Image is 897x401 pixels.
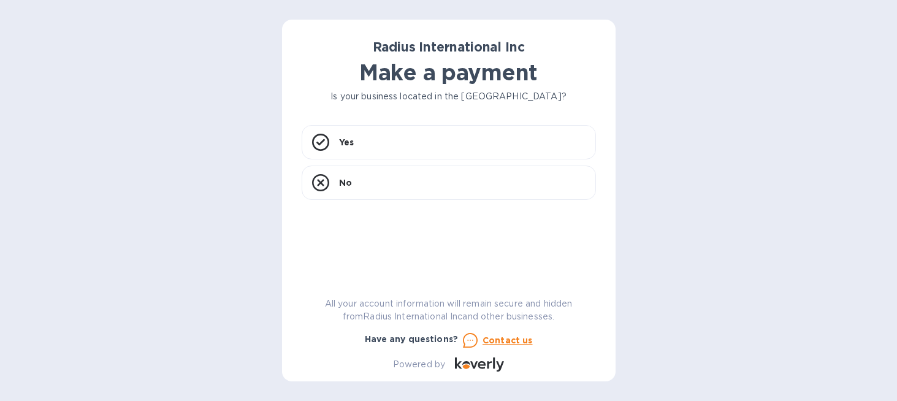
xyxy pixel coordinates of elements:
[373,39,525,55] b: Radius International Inc
[302,59,596,85] h1: Make a payment
[302,297,596,323] p: All your account information will remain secure and hidden from Radius International Inc and othe...
[302,90,596,103] p: Is your business located in the [GEOGRAPHIC_DATA]?
[339,177,352,189] p: No
[365,334,459,344] b: Have any questions?
[483,335,533,345] u: Contact us
[339,136,354,148] p: Yes
[393,358,445,371] p: Powered by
